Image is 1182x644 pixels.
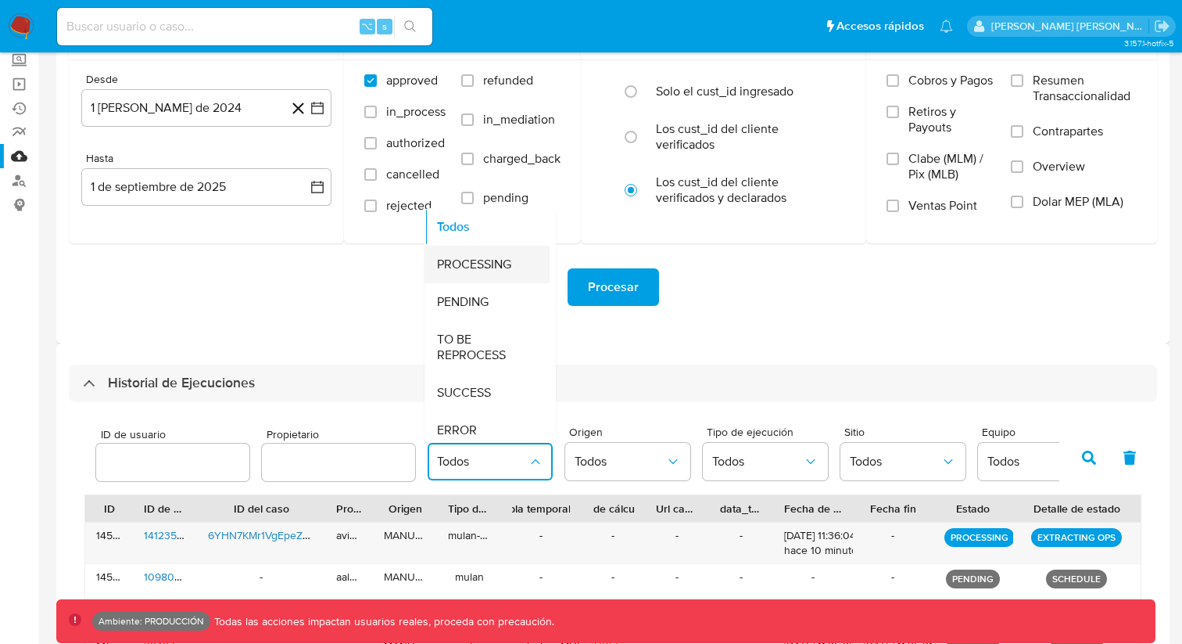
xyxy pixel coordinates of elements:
[940,20,953,33] a: Notificaciones
[210,614,554,629] p: Todas las acciones impactan usuarios reales, proceda con precaución.
[1124,37,1174,49] span: 3.157.1-hotfix-5
[98,618,204,624] p: Ambiente: PRODUCCIÓN
[991,19,1149,34] p: edwin.alonso@mercadolibre.com.co
[382,19,387,34] span: s
[57,16,432,37] input: Buscar usuario o caso...
[1154,18,1170,34] a: Salir
[836,18,924,34] span: Accesos rápidos
[394,16,426,38] button: search-icon
[361,19,373,34] span: ⌥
